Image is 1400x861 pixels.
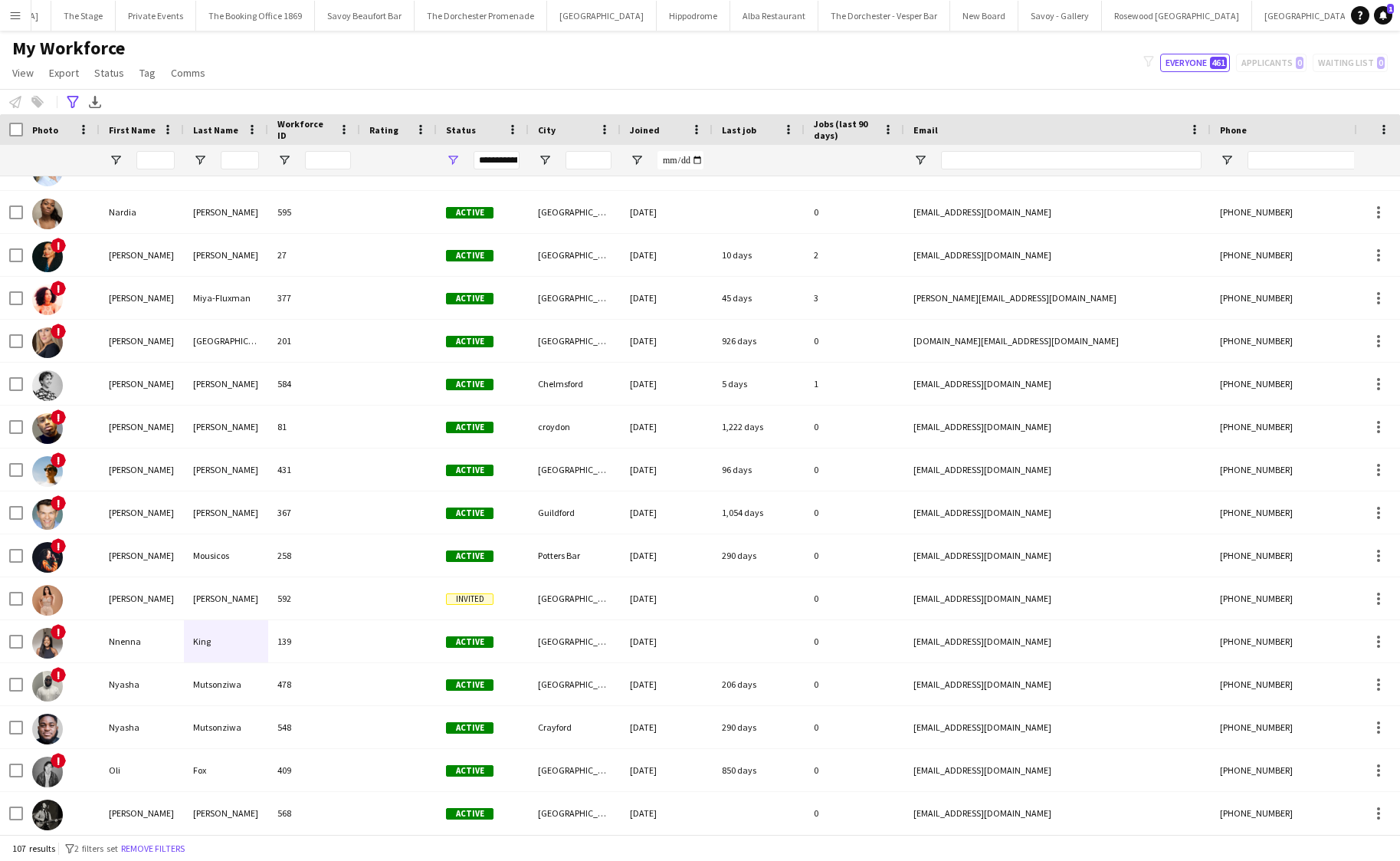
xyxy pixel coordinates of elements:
[268,491,360,534] div: 367
[904,706,1211,748] div: [EMAIL_ADDRESS][DOMAIN_NAME]
[805,749,904,791] div: 0
[446,293,493,304] span: Active
[136,151,175,169] input: First Name Filter Input
[713,534,805,577] div: 290 days
[184,234,268,276] div: [PERSON_NAME]
[277,153,291,167] button: Open Filter Menu
[621,706,713,748] div: [DATE]
[51,1,116,31] button: The Stage
[221,151,259,169] input: Last Name Filter Input
[621,449,713,491] div: [DATE]
[904,277,1211,319] div: [PERSON_NAME][EMAIL_ADDRESS][DOMAIN_NAME]
[722,124,756,136] span: Last job
[529,320,621,362] div: [GEOGRAPHIC_DATA]
[32,714,63,744] img: Nyasha Mutsonziwa
[100,663,184,705] div: Nyasha
[1210,57,1227,69] span: 461
[621,749,713,791] div: [DATE]
[268,191,360,233] div: 595
[621,577,713,619] div: [DATE]
[730,1,818,31] button: Alba Restaurant
[88,63,130,83] a: Status
[100,491,184,534] div: [PERSON_NAME]
[805,363,904,405] div: 1
[538,153,552,167] button: Open Filter Menu
[904,234,1211,276] div: [EMAIL_ADDRESS][DOMAIN_NAME]
[529,792,621,834] div: [GEOGRAPHIC_DATA]
[86,93,104,111] app-action-btn: Export XLSX
[529,620,621,662] div: [GEOGRAPHIC_DATA]
[713,663,805,705] div: 206 days
[913,124,938,136] span: Email
[529,706,621,748] div: Crayford
[43,63,85,83] a: Export
[184,577,268,619] div: [PERSON_NAME]
[1018,1,1102,31] button: Savoy - Gallery
[446,765,493,777] span: Active
[621,234,713,276] div: [DATE]
[621,363,713,405] div: [DATE]
[268,449,360,491] div: 431
[713,363,805,405] div: 5 days
[116,1,196,31] button: Private Events
[184,706,268,748] div: Mutsonziwa
[621,320,713,362] div: [DATE]
[1374,6,1392,25] a: 1
[1220,153,1234,167] button: Open Filter Menu
[268,234,360,276] div: 27
[529,234,621,276] div: [GEOGRAPHIC_DATA]
[566,151,611,169] input: City Filter Input
[100,749,184,791] div: Oli
[51,667,66,682] span: !
[268,406,360,448] div: 81
[529,406,621,448] div: croydon
[529,577,621,619] div: [GEOGRAPHIC_DATA]
[529,191,621,233] div: [GEOGRAPHIC_DATA]
[184,363,268,405] div: [PERSON_NAME]
[184,534,268,577] div: Mousicos
[268,534,360,577] div: 258
[805,620,904,662] div: 0
[100,706,184,748] div: Nyasha
[109,153,123,167] button: Open Filter Menu
[184,277,268,319] div: Miya-Fluxman
[904,663,1211,705] div: [EMAIL_ADDRESS][DOMAIN_NAME]
[184,620,268,662] div: King
[268,706,360,748] div: 548
[805,706,904,748] div: 0
[529,663,621,705] div: [GEOGRAPHIC_DATA]
[1248,151,1398,169] input: Phone Filter Input
[32,413,63,444] img: Nathaniel Simpson
[12,66,34,80] span: View
[621,491,713,534] div: [DATE]
[713,234,805,276] div: 10 days
[805,491,904,534] div: 0
[51,624,66,639] span: !
[621,406,713,448] div: [DATE]
[950,1,1018,31] button: New Board
[139,66,156,80] span: Tag
[529,749,621,791] div: [GEOGRAPHIC_DATA]
[529,534,621,577] div: Potters Bar
[941,151,1202,169] input: Email Filter Input
[100,277,184,319] div: [PERSON_NAME]
[268,363,360,405] div: 584
[913,153,927,167] button: Open Filter Menu
[621,191,713,233] div: [DATE]
[805,663,904,705] div: 0
[51,495,66,511] span: !
[100,234,184,276] div: [PERSON_NAME]
[100,534,184,577] div: [PERSON_NAME]
[32,284,63,315] img: Natalie Miya-Fluxman
[1220,124,1247,136] span: Phone
[446,336,493,347] span: Active
[196,1,315,31] button: The Booking Office 1869
[446,153,460,167] button: Open Filter Menu
[805,792,904,834] div: 0
[446,679,493,691] span: Active
[904,406,1211,448] div: [EMAIL_ADDRESS][DOMAIN_NAME]
[446,550,493,562] span: Active
[805,191,904,233] div: 0
[621,663,713,705] div: [DATE]
[805,577,904,619] div: 0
